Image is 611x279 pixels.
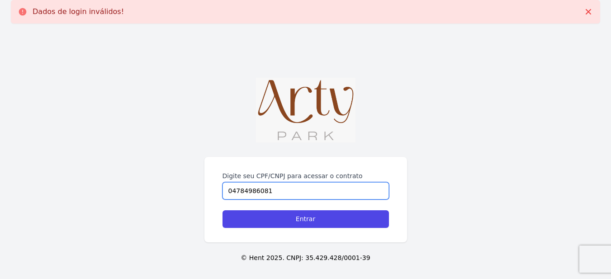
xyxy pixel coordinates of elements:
p: © Hent 2025. CNPJ: 35.429.428/0001-39 [14,253,597,263]
img: WhatsApp%20Image%202023-11-29%20at%2014.56.31.jpeg [256,78,355,142]
input: Digite seu CPF ou CNPJ [223,182,389,199]
input: Entrar [223,210,389,228]
p: Dados de login inválidos! [33,7,124,16]
label: Digite seu CPF/CNPJ para acessar o contrato [223,171,389,180]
